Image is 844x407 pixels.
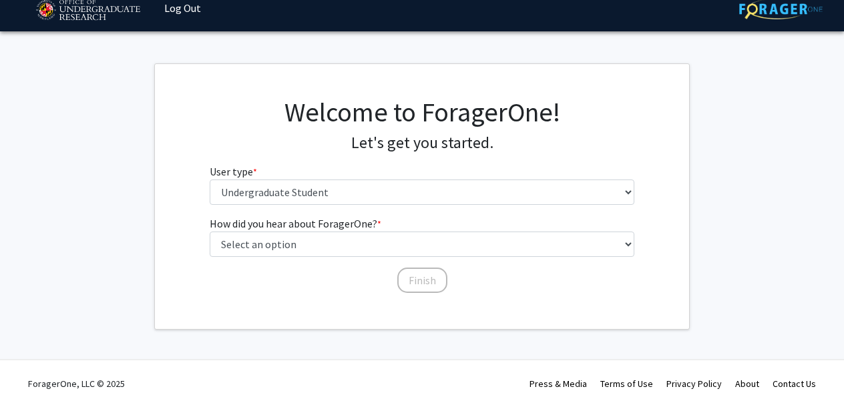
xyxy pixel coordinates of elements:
[666,378,722,390] a: Privacy Policy
[28,360,125,407] div: ForagerOne, LLC © 2025
[210,133,635,153] h4: Let's get you started.
[530,378,587,390] a: Press & Media
[735,378,759,390] a: About
[10,347,57,397] iframe: Chat
[210,96,635,128] h1: Welcome to ForagerOne!
[600,378,653,390] a: Terms of Use
[397,268,447,293] button: Finish
[210,216,381,232] label: How did you hear about ForagerOne?
[210,163,257,179] label: User type
[773,378,816,390] a: Contact Us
